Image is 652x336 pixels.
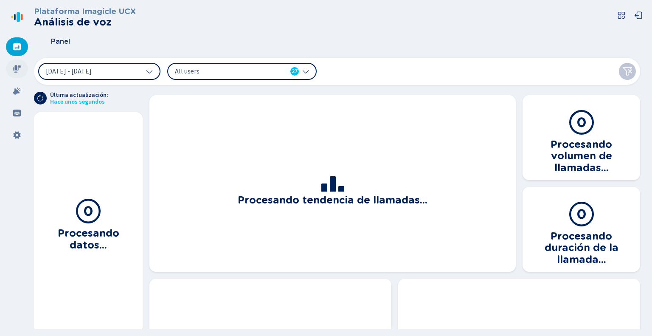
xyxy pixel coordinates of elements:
[34,6,136,16] font: Plataforma Imagicle UCX
[50,91,108,99] font: Última actualización:
[175,67,273,76] span: All users
[51,37,70,45] font: Panel
[34,16,112,28] font: Análisis de voz
[6,126,28,144] div: Ajustes
[50,98,105,106] font: Hace unos segundos
[58,227,119,251] font: Procesando datos...
[622,66,632,76] svg: funnel-disabled
[551,138,612,174] font: Procesando volumen de llamadas...
[238,194,427,206] font: Procesando tendencia de llamadas...
[634,11,643,20] svg: caja-flecha-izquierda
[13,87,21,95] svg: lleno de alarmas
[146,68,153,75] svg: chevron-down
[6,104,28,122] div: Grupos
[6,82,28,100] div: Alarmas
[13,109,21,117] svg: grupos llenos
[6,59,28,78] div: Grabaciones
[38,63,160,80] button: [DATE] - [DATE]
[37,95,44,102] svg: flecha en el sentido de las agujas del reloj
[302,68,309,75] svg: chevron-down
[46,68,92,75] span: [DATE] - [DATE]
[619,63,636,80] button: Clear filters
[13,42,21,51] svg: lleno de tableros
[6,37,28,56] div: Panel
[13,65,21,73] svg: relleno de micrófono
[545,230,618,265] font: Procesando duración de la llamada...
[292,67,298,76] span: 27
